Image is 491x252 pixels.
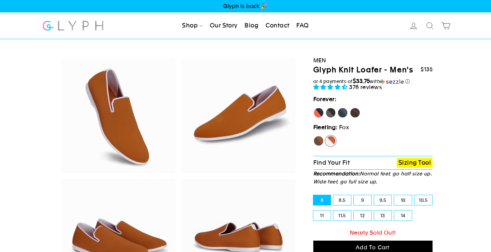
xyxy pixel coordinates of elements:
label: 10.5 [415,195,432,205]
strong: Fleeting: [313,124,338,131]
strong: Forever: [313,96,337,102]
label: 12 [354,211,371,221]
span: Fox [339,124,349,131]
label: 10 [394,195,412,205]
label: 9 [354,195,371,205]
label: Hawk [313,136,324,146]
a: Blog [242,18,261,33]
label: 13 [374,211,392,221]
label: Rhino [337,107,348,118]
label: Mustang [350,107,360,118]
a: Sizing Tool [397,158,433,168]
label: Fox [325,136,336,146]
label: 11.5 [333,211,351,221]
label: 8.5 [333,195,351,205]
a: Contact [263,18,292,33]
img: Fox [61,59,175,173]
a: FAQ [294,18,311,33]
label: 11 [313,211,331,221]
div: Nearly Sold Out! [313,228,433,237]
a: Shop [179,18,205,33]
label: Panther [325,107,336,118]
div: Men [313,56,433,65]
span: 376 reviews [349,84,382,90]
p: Normal feet, go half size up. Wide feet, go full size up. [313,170,433,186]
img: Fox [181,59,295,173]
span: 4.73 stars [313,84,349,90]
label: 9.5 [374,195,392,205]
span: Add to cart [356,244,390,251]
div: or 4 payments of with [313,78,433,85]
img: Sezzle [380,79,404,85]
label: 14 [394,211,412,221]
img: Glyph [42,17,104,34]
div: or 4 payments of$33.75withSezzle Click to learn more about Sezzle [313,78,433,85]
label: 8 [313,195,331,205]
ul: Primary [179,18,311,33]
span: $135 [421,66,433,73]
strong: Recommendation: [313,171,360,176]
a: Our Story [207,18,240,33]
h1: Glyph Knit Loafer - Men's [313,65,414,75]
span: $33.75 [353,78,370,84]
span: Find Your Fit [313,159,350,166]
label: [PERSON_NAME] [313,107,324,118]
